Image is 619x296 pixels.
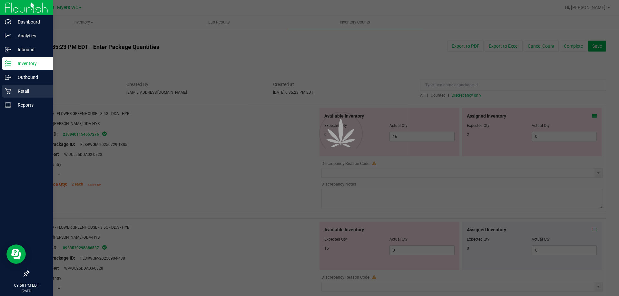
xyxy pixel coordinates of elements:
p: [DATE] [3,288,50,293]
inline-svg: Dashboard [5,19,11,25]
inline-svg: Retail [5,88,11,94]
inline-svg: Outbound [5,74,11,81]
p: 09:58 PM EDT [3,282,50,288]
p: Analytics [11,32,50,40]
p: Inventory [11,60,50,67]
p: Outbound [11,73,50,81]
p: Inbound [11,46,50,53]
inline-svg: Inbound [5,46,11,53]
inline-svg: Inventory [5,60,11,67]
iframe: Resource center [6,244,26,264]
p: Retail [11,87,50,95]
p: Reports [11,101,50,109]
p: Dashboard [11,18,50,26]
inline-svg: Reports [5,102,11,108]
inline-svg: Analytics [5,33,11,39]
